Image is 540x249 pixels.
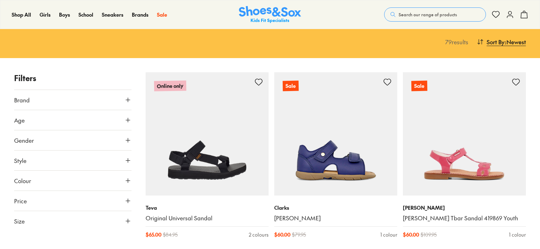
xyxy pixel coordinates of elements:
span: $ 60.00 [274,231,290,238]
div: 1 colour [380,231,397,238]
p: Sale [283,81,299,91]
span: Gender [14,136,34,145]
a: [PERSON_NAME] Tbar Sandal 419869 Youth [403,214,526,222]
a: Boys [59,11,70,18]
div: 1 colour [509,231,526,238]
span: Size [14,217,25,225]
button: Brand [14,90,131,110]
span: $ 84.95 [163,231,178,238]
a: Girls [40,11,51,18]
span: Sort By [487,38,505,46]
p: Filters [14,72,131,84]
span: Style [14,156,27,165]
a: Sale [274,72,397,196]
a: Shoes & Sox [239,6,301,23]
a: Sale [157,11,167,18]
span: Brand [14,96,30,104]
span: Search our range of products [399,11,457,18]
p: 79 results [442,38,468,46]
a: School [78,11,93,18]
a: Sneakers [102,11,123,18]
a: Original Universal Sandal [146,214,269,222]
span: : Newest [505,38,526,46]
p: Teva [146,204,269,211]
span: Colour [14,176,31,185]
button: Style [14,151,131,170]
div: 2 colours [249,231,269,238]
span: Price [14,197,27,205]
button: Gender [14,130,131,150]
span: $ 60.00 [403,231,419,238]
button: Size [14,211,131,231]
a: Online only [146,72,269,196]
p: Clarks [274,204,397,211]
button: Colour [14,171,131,191]
a: Shop All [12,11,31,18]
p: Sale [411,81,427,91]
span: $ 79.95 [292,231,306,238]
span: Age [14,116,25,124]
a: Sale [403,72,526,196]
a: [PERSON_NAME] [274,214,397,222]
a: Brands [132,11,148,18]
span: $ 109.95 [421,231,437,238]
img: SNS_Logo_Responsive.svg [239,6,301,23]
span: $ 65.00 [146,231,162,238]
button: Price [14,191,131,211]
button: Age [14,110,131,130]
p: Online only [154,80,186,91]
button: Sort By:Newest [477,34,526,50]
p: [PERSON_NAME] [403,204,526,211]
button: Search our range of products [384,7,486,22]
